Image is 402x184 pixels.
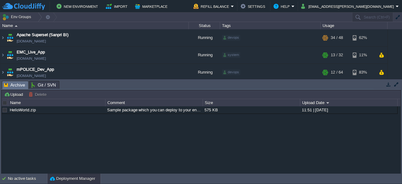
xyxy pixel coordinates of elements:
[189,47,220,64] div: Running
[353,64,373,81] div: 83%
[203,99,300,106] div: Size
[0,64,5,81] img: AMDAwAAAACH5BAEAAAAALAAAAAABAAEAAAICRAEAOw==
[353,47,373,64] div: 11%
[6,29,14,46] img: AMDAwAAAACH5BAEAAAAALAAAAAABAAEAAAICRAEAOw==
[222,35,240,41] div: devops
[220,22,320,29] div: Tags
[222,52,240,58] div: system
[135,3,169,10] button: Marketplace
[17,55,46,62] a: [DOMAIN_NAME]
[17,38,46,44] a: [DOMAIN_NAME]
[274,3,291,10] button: Help
[222,70,240,75] div: devops
[17,49,45,55] a: EMC_Live_App
[189,29,220,46] div: Running
[31,81,56,89] span: Git / SVN
[57,3,100,10] button: New Environment
[106,3,129,10] button: Import
[17,66,54,73] a: mPOLICE_Dev_App
[331,29,343,46] div: 34 / 48
[17,73,46,79] a: [DOMAIN_NAME]
[17,32,68,38] a: Apache Superset (Sanpri BI)
[193,3,231,10] button: Refill Balance
[8,174,47,184] div: No active tasks
[1,22,188,29] div: Name
[15,25,18,27] img: AMDAwAAAACH5BAEAAAAALAAAAAABAAEAAAICRAEAOw==
[4,92,25,97] button: Upload
[6,47,14,64] img: AMDAwAAAACH5BAEAAAAALAAAAAABAAEAAAICRAEAOw==
[203,106,300,114] div: 575 KB
[2,13,33,21] button: Env Groups
[4,81,25,89] span: Archive
[29,92,48,97] button: Delete
[189,22,220,29] div: Status
[331,47,343,64] div: 13 / 32
[106,99,203,106] div: Comment
[2,3,45,10] img: CloudJiffy
[331,64,343,81] div: 12 / 64
[6,64,14,81] img: AMDAwAAAACH5BAEAAAAALAAAAAABAAEAAAICRAEAOw==
[300,106,397,114] div: 11:51 | [DATE]
[241,3,267,10] button: Settings
[0,47,5,64] img: AMDAwAAAACH5BAEAAAAALAAAAAABAAEAAAICRAEAOw==
[50,176,95,182] button: Deployment Manager
[376,159,396,178] iframe: chat widget
[8,99,105,106] div: Name
[353,29,373,46] div: 62%
[10,108,36,112] a: HelloWorld.zip
[189,64,220,81] div: Running
[106,106,202,114] div: Sample package which you can deploy to your environment. Feel free to delete and upload a package...
[301,3,396,10] button: [EMAIL_ADDRESS][PERSON_NAME][DOMAIN_NAME]
[301,99,397,106] div: Upload Date
[0,29,5,46] img: AMDAwAAAACH5BAEAAAAALAAAAAABAAEAAAICRAEAOw==
[321,22,387,29] div: Usage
